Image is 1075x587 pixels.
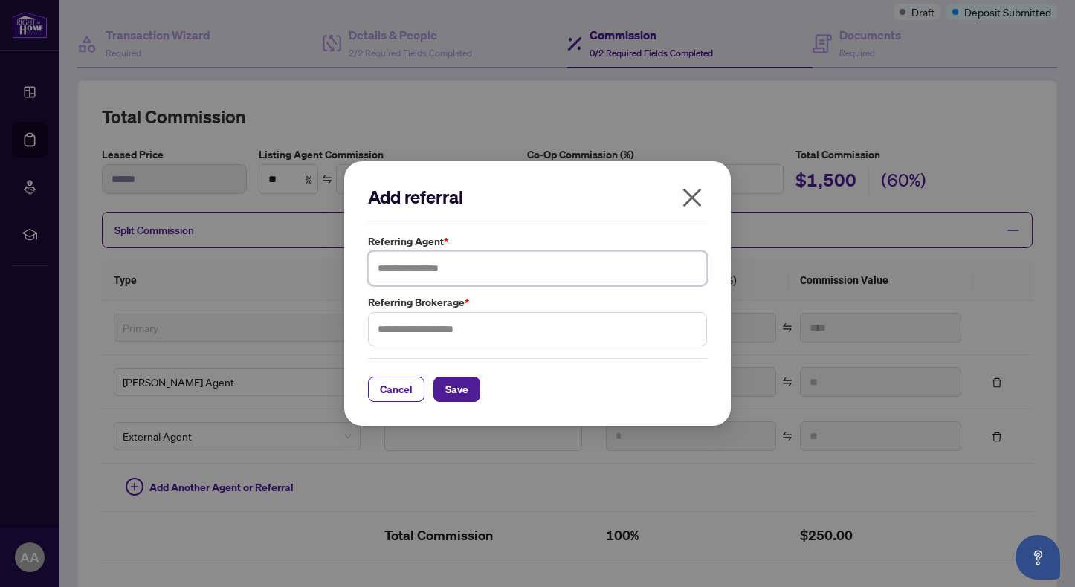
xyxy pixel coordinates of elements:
label: Referring Agent [368,233,707,250]
span: close [680,186,704,210]
button: Save [433,377,480,402]
span: Cancel [380,377,413,401]
button: Cancel [368,377,424,402]
label: Referring Brokerage [368,294,707,311]
span: Save [445,377,468,401]
button: Open asap [1016,535,1060,580]
h2: Add referral [368,185,707,209]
